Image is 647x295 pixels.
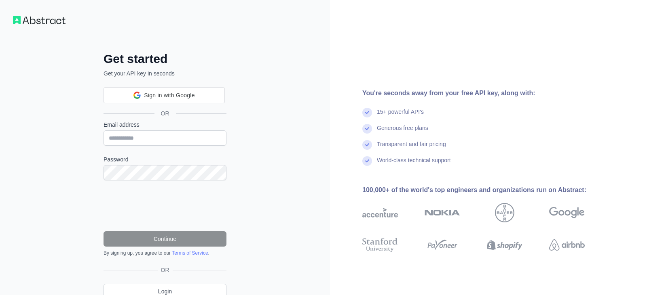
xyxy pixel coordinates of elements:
[362,124,372,134] img: check mark
[104,52,226,66] h2: Get started
[362,140,372,150] img: check mark
[362,108,372,117] img: check mark
[172,250,208,256] a: Terms of Service
[425,203,460,222] img: nokia
[104,190,226,222] iframe: reCAPTCHA
[487,236,522,254] img: shopify
[377,124,428,140] div: Generous free plans
[362,88,611,98] div: You're seconds away from your free API key, along with:
[495,203,514,222] img: bayer
[362,236,398,254] img: stanford university
[549,203,585,222] img: google
[377,108,424,124] div: 15+ powerful API's
[425,236,460,254] img: payoneer
[154,109,176,117] span: OR
[377,156,451,172] div: World-class technical support
[104,250,226,256] div: By signing up, you agree to our .
[104,155,226,163] label: Password
[104,121,226,129] label: Email address
[362,156,372,166] img: check mark
[144,91,195,100] span: Sign in with Google
[362,185,611,195] div: 100,000+ of the world's top engineers and organizations run on Abstract:
[377,140,446,156] div: Transparent and fair pricing
[549,236,585,254] img: airbnb
[158,266,173,274] span: OR
[104,87,225,103] div: Sign in with Google
[13,16,66,24] img: Workflow
[104,231,226,247] button: Continue
[104,69,226,77] p: Get your API key in seconds
[362,203,398,222] img: accenture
